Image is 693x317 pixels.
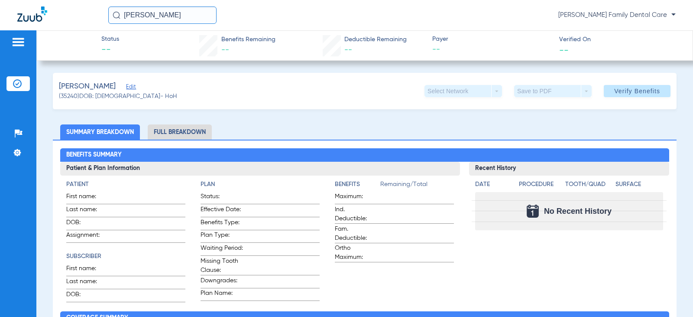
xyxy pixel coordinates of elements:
[113,11,120,19] img: Search Icon
[66,277,109,289] span: Last name:
[59,81,116,92] span: [PERSON_NAME]
[344,35,407,44] span: Deductible Remaining
[544,207,612,216] span: No Recent History
[527,205,539,218] img: Calendar
[565,180,612,189] h4: Tooth/Quad
[66,231,109,242] span: Assignment:
[559,45,569,54] span: --
[469,162,669,176] h3: Recent History
[335,192,377,204] span: Maximum:
[221,35,275,44] span: Benefits Remaining
[66,264,109,276] span: First name:
[201,180,320,189] h4: Plan
[432,35,552,44] span: Payer
[344,46,352,54] span: --
[201,192,243,204] span: Status:
[475,180,512,192] app-breakdown-title: Date
[17,7,47,22] img: Zuub Logo
[519,180,562,192] app-breakdown-title: Procedure
[66,180,185,189] h4: Patient
[201,244,243,255] span: Waiting Period:
[604,85,670,97] button: Verify Benefits
[66,252,185,261] h4: Subscriber
[201,231,243,242] span: Plan Type:
[66,205,109,217] span: Last name:
[615,180,663,192] app-breakdown-title: Surface
[59,92,177,101] span: (35240) DOB: [DEMOGRAPHIC_DATA] - HoH
[221,46,229,54] span: --
[335,225,377,243] span: Fam. Deductible:
[615,180,663,189] h4: Surface
[475,180,512,189] h4: Date
[11,37,25,47] img: hamburger-icon
[519,180,562,189] h4: Procedure
[614,88,660,95] span: Verify Benefits
[201,218,243,230] span: Benefits Type:
[201,276,243,288] span: Downgrades:
[201,257,243,275] span: Missing Tooth Clause:
[201,205,243,217] span: Effective Date:
[432,44,552,55] span: --
[335,180,380,192] app-breakdown-title: Benefits
[148,124,212,140] li: Full Breakdown
[335,244,377,262] span: Ortho Maximum:
[335,180,380,189] h4: Benefits
[565,180,612,192] app-breakdown-title: Tooth/Quad
[558,11,676,20] span: [PERSON_NAME] Family Dental Care
[559,35,679,44] span: Verified On
[66,218,109,230] span: DOB:
[201,289,243,301] span: Plan Name:
[60,148,669,162] h2: Benefits Summary
[66,192,109,204] span: First name:
[380,180,454,192] span: Remaining/Total
[60,162,460,176] h3: Patient & Plan Information
[126,84,134,92] span: Edit
[335,205,377,223] span: Ind. Deductible:
[66,290,109,302] span: DOB:
[101,35,119,44] span: Status
[60,124,140,140] li: Summary Breakdown
[101,44,119,56] span: --
[108,7,217,24] input: Search for patients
